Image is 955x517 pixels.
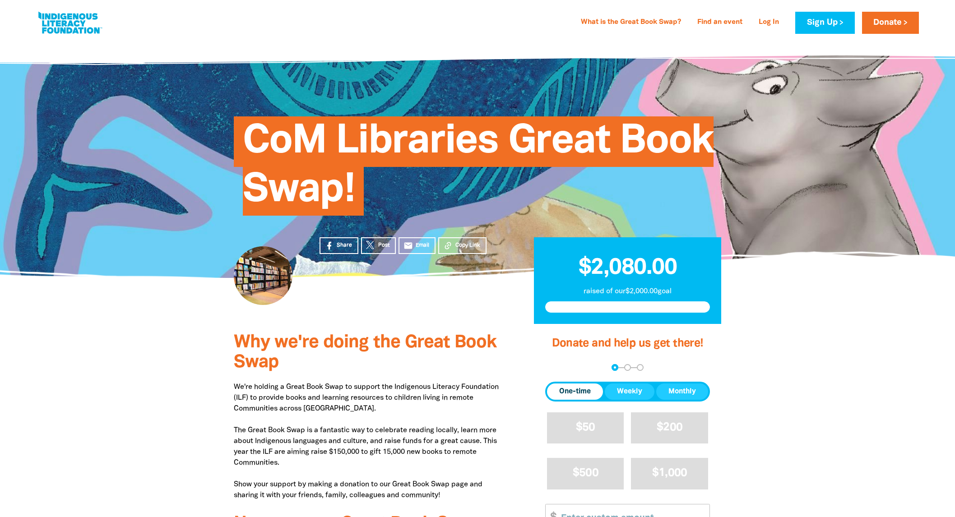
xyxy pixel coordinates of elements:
[624,364,631,371] button: Navigate to step 2 of 3 to enter your details
[337,241,352,249] span: Share
[399,237,436,254] a: emailEmail
[652,468,687,478] span: $1,000
[547,458,624,489] button: $500
[545,286,710,297] p: raised of our $2,000.00 goal
[234,334,496,371] span: Why we're doing the Great Book Swap
[631,458,708,489] button: $1,000
[612,364,618,371] button: Navigate to step 1 of 3 to enter your donation amount
[657,422,682,433] span: $200
[552,338,704,349] span: Donate and help us get there!
[243,123,714,216] span: CoM Libraries Great Book Swap!
[545,382,710,402] div: Donation frequency
[605,383,654,400] button: Weekly
[576,422,595,433] span: $50
[579,258,677,278] span: $2,080.00
[234,382,507,501] p: We're holding a Great Book Swap to support the Indigenous Literacy Foundation (ILF) to provide bo...
[656,383,708,400] button: Monthly
[692,15,748,30] a: Find an event
[416,241,429,249] span: Email
[795,12,854,34] a: Sign Up
[637,364,644,371] button: Navigate to step 3 of 3 to enter your payment details
[668,386,696,397] span: Monthly
[617,386,642,397] span: Weekly
[438,237,487,254] button: Copy Link
[753,15,784,30] a: Log In
[547,383,603,400] button: One-time
[573,468,598,478] span: $500
[455,241,480,249] span: Copy Link
[547,412,624,443] button: $50
[575,15,686,30] a: What is the Great Book Swap?
[361,237,396,254] a: Post
[862,12,919,34] a: Donate
[631,412,708,443] button: $200
[403,241,413,250] i: email
[559,386,591,397] span: One-time
[320,237,358,254] a: Share
[378,241,389,249] span: Post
